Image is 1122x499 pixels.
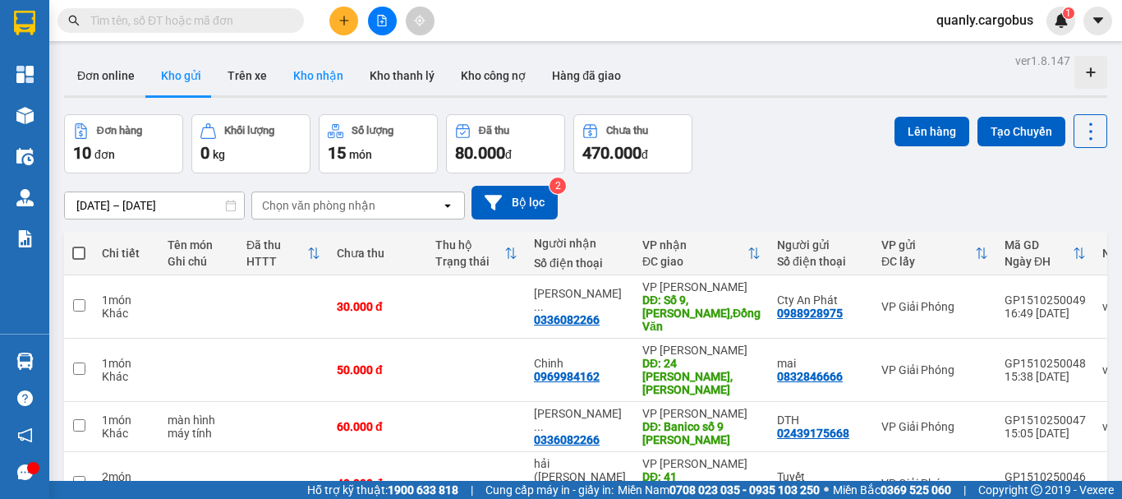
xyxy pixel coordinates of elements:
button: Đơn online [64,56,148,95]
button: Hàng đã giao [539,56,634,95]
div: Số lượng [352,125,393,136]
div: 02439175668 [777,427,849,440]
div: Thanh (Banico) [534,407,626,433]
span: đ [505,148,512,161]
div: Tuyết [777,470,865,483]
span: notification [17,427,33,443]
div: 0336082266 [534,313,600,326]
div: VP Giải Phóng [881,477,988,490]
div: Tạo kho hàng mới [1074,56,1107,89]
img: logo-vxr [14,11,35,35]
span: file-add [376,15,388,26]
div: Số điện thoại [534,256,626,270]
span: ... [534,420,544,433]
span: Miền Nam [618,481,820,499]
div: GP1510250046 [1005,470,1086,483]
div: Ngày ĐH [1005,255,1073,268]
button: Kho nhận [280,56,356,95]
img: dashboard-icon [16,66,34,83]
div: Người gửi [777,238,865,252]
div: DĐ: Số 9,Bùi Đình Thảo,Đồng Văn [642,293,761,333]
div: 60.000 đ [337,420,419,433]
span: | [471,481,473,499]
div: ĐC lấy [881,255,975,268]
div: Khác [102,370,151,383]
span: plus [338,15,350,26]
button: Đã thu80.000đ [446,114,565,173]
span: đơn [94,148,115,161]
button: caret-down [1083,7,1112,35]
div: 2 món [102,470,151,483]
div: 1 món [102,414,151,427]
div: mai [777,357,865,370]
th: Toggle SortBy [238,232,329,275]
button: Tạo Chuyến [977,117,1065,146]
div: DĐ: Banico số 9 Bùi Đình thảo [642,420,761,446]
span: message [17,464,33,480]
div: VP gửi [881,238,975,252]
span: GP1510250049 [177,117,275,134]
div: 1 món [102,293,151,307]
img: warehouse-icon [16,107,34,124]
div: Mã GD [1005,238,1073,252]
div: Người nhận [534,237,626,250]
th: Toggle SortBy [427,232,526,275]
div: Tên món [168,238,230,252]
button: Chưa thu470.000đ [573,114,692,173]
div: Đã thu [479,125,509,136]
img: logo [6,83,9,159]
div: 16:49 [DATE] [1005,307,1086,320]
span: Cargobus MK [33,8,154,30]
th: Toggle SortBy [873,232,996,275]
div: Ghi chú [168,255,230,268]
div: DTH [777,414,865,427]
div: màn hình máy tính [168,414,230,440]
div: HTTT [246,255,307,268]
span: 0 [200,143,209,163]
div: VP [PERSON_NAME] [642,280,761,293]
strong: 0369 525 060 [881,483,951,497]
div: Thanh (Banico) [534,287,626,313]
div: GP1510250047 [1005,414,1086,427]
span: 15 [328,143,346,163]
div: VP [PERSON_NAME] [642,407,761,420]
span: caret-down [1091,13,1106,28]
img: warehouse-icon [16,353,34,370]
sup: 1 [1063,7,1074,19]
span: search [68,15,80,26]
img: icon-new-feature [1054,13,1069,28]
div: Thu hộ [435,238,504,252]
div: VP [PERSON_NAME] [642,344,761,357]
span: | [963,481,966,499]
div: 0969984162 [534,370,600,383]
button: Bộ lọc [471,186,558,219]
div: Chi tiết [102,247,151,260]
div: 15:05 [DATE] [1005,427,1086,440]
input: Tìm tên, số ĐT hoặc mã đơn [90,12,284,30]
div: Trạng thái [435,255,504,268]
span: quanly.cargobus [923,10,1046,30]
button: Kho thanh lý [356,56,448,95]
strong: 0708 023 035 - 0935 103 250 [669,483,820,497]
svg: open [441,199,454,212]
div: GP1510250048 [1005,357,1086,370]
div: Đã thu [246,238,307,252]
span: Fanpage: CargobusMK - Hotline/Zalo: 082.3.29.22.29 [15,51,172,80]
div: 30.000 đ [337,300,419,313]
button: Lên hàng [894,117,969,146]
button: Khối lượng0kg [191,114,310,173]
button: file-add [368,7,397,35]
strong: 1900 633 818 [388,483,458,497]
span: Miền Bắc [833,481,951,499]
span: ... [534,300,544,313]
button: Kho gửi [148,56,214,95]
input: Select a date range. [65,192,244,219]
img: warehouse-icon [16,148,34,165]
div: Chưa thu [606,125,648,136]
th: Toggle SortBy [996,232,1094,275]
span: 835 Giải Phóng, Giáp Bát [22,34,168,48]
div: Khối lượng [224,125,274,136]
div: ĐC giao [642,255,747,268]
span: Hỗ trợ kỹ thuật: [307,481,458,499]
img: solution-icon [16,230,34,247]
